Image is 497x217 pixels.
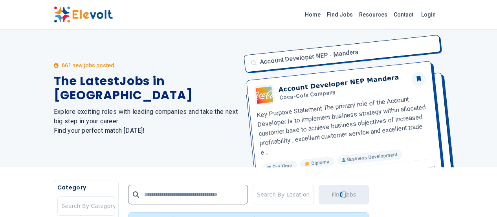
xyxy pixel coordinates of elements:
a: Resources [356,8,391,21]
h5: Category [57,184,115,191]
p: 661 new jobs posted [62,61,114,69]
a: Contact [391,8,416,21]
h1: The Latest Jobs in [GEOGRAPHIC_DATA] [54,74,239,102]
h2: Explore exciting roles with leading companies and take the next big step in your career. Find you... [54,107,239,135]
div: Loading... [340,191,348,198]
a: Find Jobs [324,8,356,21]
img: Elevolt [54,6,113,23]
button: Find JobsLoading... [319,185,369,204]
a: Login [416,7,440,22]
a: Home [302,8,324,21]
